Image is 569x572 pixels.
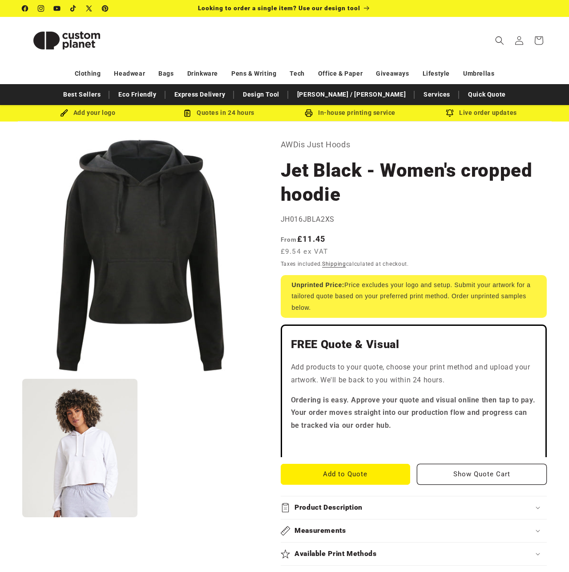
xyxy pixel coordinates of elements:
[291,337,537,352] h2: FREE Quote & Visual
[170,87,230,102] a: Express Delivery
[285,107,416,118] div: In-house printing service
[75,66,101,81] a: Clothing
[22,107,153,118] div: Add your logo
[295,526,346,535] h2: Measurements
[291,361,537,387] p: Add products to your quote, choose your print method and upload your artwork. We'll be back to yo...
[305,109,313,117] img: In-house printing
[290,66,304,81] a: Tech
[59,87,105,102] a: Best Sellers
[198,4,360,12] span: Looking to order a single item? Use our design tool
[281,519,547,542] summary: Measurements
[293,87,410,102] a: [PERSON_NAME] / [PERSON_NAME]
[292,281,345,288] strong: Unprinted Price:
[114,87,161,102] a: Eco Friendly
[490,31,509,50] summary: Search
[416,107,547,118] div: Live order updates
[19,17,115,64] a: Custom Planet
[281,236,297,243] span: From
[281,158,547,207] h1: Jet Black - Women's cropped hoodie
[158,66,174,81] a: Bags
[187,66,218,81] a: Drinkware
[281,138,547,152] p: AWDis Just Hoods
[291,396,536,430] strong: Ordering is easy. Approve your quote and visual online then tap to pay. Your order moves straight...
[22,138,258,518] media-gallery: Gallery Viewer
[318,66,363,81] a: Office & Paper
[114,66,145,81] a: Headwear
[238,87,284,102] a: Design Tool
[22,20,111,61] img: Custom Planet
[464,87,510,102] a: Quick Quote
[295,503,363,512] h2: Product Description
[281,275,547,318] div: Price excludes your logo and setup. Submit your artwork for a tailored quote based on your prefer...
[463,66,494,81] a: Umbrellas
[417,464,547,485] button: Show Quote Cart
[281,260,547,268] div: Taxes included. calculated at checkout.
[423,66,450,81] a: Lifestyle
[376,66,409,81] a: Giveaways
[231,66,276,81] a: Pens & Writing
[60,109,68,117] img: Brush Icon
[295,549,377,559] h2: Available Print Methods
[281,464,411,485] button: Add to Quote
[419,87,455,102] a: Services
[291,439,537,448] iframe: Customer reviews powered by Trustpilot
[281,543,547,565] summary: Available Print Methods
[153,107,285,118] div: Quotes in 24 hours
[281,215,335,223] span: JH016JBLA2XS
[446,109,454,117] img: Order updates
[281,234,326,243] strong: £11.45
[281,247,328,257] span: £9.54 ex VAT
[281,496,547,519] summary: Product Description
[183,109,191,117] img: Order Updates Icon
[322,261,346,267] a: Shipping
